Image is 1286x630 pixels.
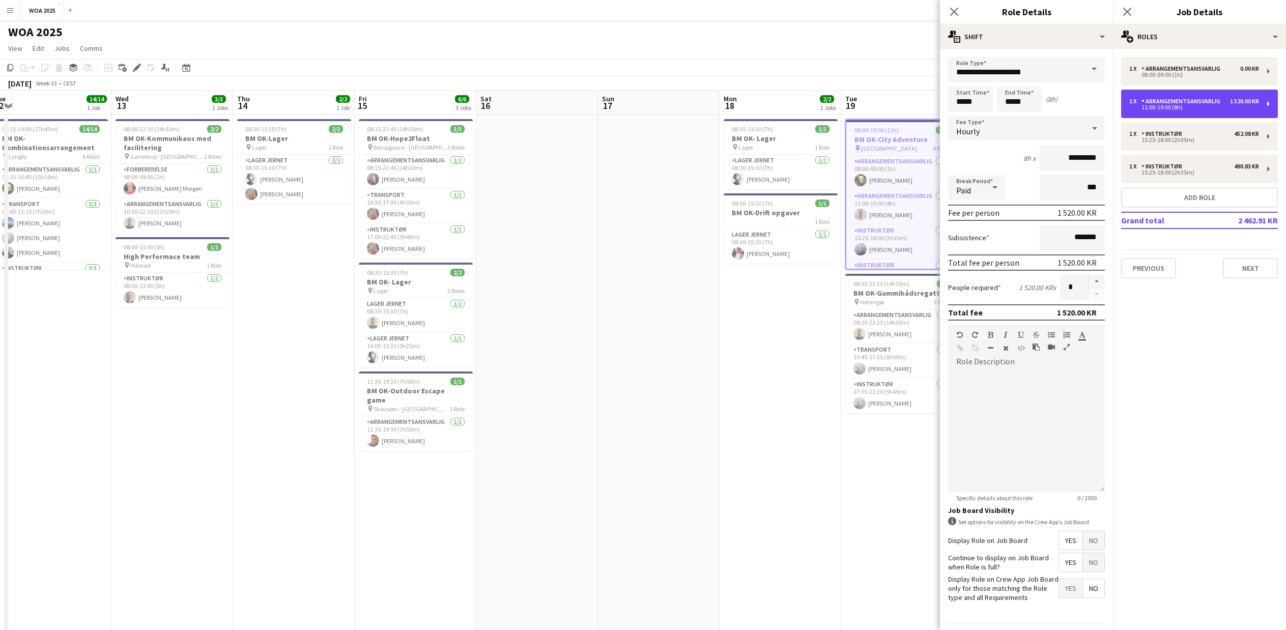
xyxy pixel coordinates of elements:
[956,331,963,339] button: Undo
[237,119,351,204] div: 08:30-15:30 (7h)2/2BM OK-Lager Lager1 RoleLager Jernet2/208:30-15:30 (7h)[PERSON_NAME][PERSON_NAME]
[359,371,473,451] div: 11:35-19:30 (7h55m)1/1BM OK-Outdoor Escape game Skovsøen - [GEOGRAPHIC_DATA]1 RoleArrangementsans...
[1141,163,1186,170] div: Instruktør
[815,144,830,151] span: 1 Role
[237,94,250,103] span: Thu
[336,104,350,111] div: 1 Job
[359,277,473,287] h3: BM OK- Lager
[33,44,44,53] span: Edit
[948,257,1019,268] div: Total fee per person
[207,125,221,133] span: 2/2
[116,198,230,233] app-card-role: Arrangementsansvarlig1/110:50-22:10 (11h20m)[PERSON_NAME]
[63,79,76,87] div: CEST
[846,260,958,294] app-card-role: Instruktør1/115:25-18:00 (2h35m)
[1240,65,1259,72] div: 0.00 KR
[1063,343,1070,351] button: Fullscreen
[1141,98,1224,105] div: Arrangementsansvarlig
[1023,154,1036,163] div: 8h x
[455,95,469,103] span: 6/6
[21,1,64,20] button: WOA 2025
[116,119,230,233] div: 08:00-22:10 (14h10m)2/2BM OK-Kommunikaos med facilitering Ganderup - [GEOGRAPHIC_DATA]2 RolesForb...
[359,155,473,189] app-card-role: Arrangementsansvarlig1/108:15-22:45 (14h30m)[PERSON_NAME]
[815,218,830,225] span: 1 Role
[328,144,343,151] span: 1 Role
[1059,579,1082,597] span: Yes
[1063,331,1070,339] button: Ordered List
[948,283,1001,292] label: People required
[116,273,230,307] app-card-role: Instruktør1/108:00-13:00 (5h)[PERSON_NAME]
[336,95,350,103] span: 2/2
[245,125,287,133] span: 08:30-15:30 (7h)
[80,44,103,53] span: Comms
[1121,187,1278,208] button: Add role
[212,104,228,111] div: 2 Jobs
[601,100,614,111] span: 17
[28,42,48,55] a: Edit
[1078,331,1085,339] button: Text Color
[1083,531,1104,550] span: No
[948,307,983,318] div: Total fee
[815,199,830,207] span: 1/1
[948,506,1105,515] h3: Job Board Visibility
[845,344,959,379] app-card-role: Transport1/110:45-17:35 (6h50m)[PERSON_NAME]
[845,379,959,413] app-card-role: Instruktør1/117:35-23:20 (5h45m)[PERSON_NAME]
[8,78,32,89] div: [DATE]
[450,378,465,385] span: 1/1
[853,280,909,288] span: 08:30-23:20 (14h50m)
[54,44,70,53] span: Jobs
[860,298,884,306] span: Helsingør
[987,331,994,339] button: Bold
[948,517,1105,527] div: Set options for visibility on the Crew App’s Job Board
[1141,130,1186,137] div: Instruktør
[204,153,221,160] span: 2 Roles
[359,224,473,259] app-card-role: Instruktør1/117:00-22:45 (5h45m)[PERSON_NAME]
[602,94,614,103] span: Sun
[359,263,473,367] app-job-card: 08:30-15:30 (7h)2/2BM OK- Lager Lager2 RolesLager Jernet1/108:30-15:30 (7h)[PERSON_NAME]Lager Jer...
[845,119,959,270] app-job-card: 08:00-19:00 (11h)4/4BM OK-City Adventure [GEOGRAPHIC_DATA]4 RolesArrangementsansvarlig1/108:00-09...
[845,274,959,413] div: 08:30-23:20 (14h50m)3/3BM OK-Gummibådsregatta Helsingør3 RolesArrangementsansvarlig1/108:30-23:20...
[861,145,917,152] span: [GEOGRAPHIC_DATA]
[116,134,230,152] h3: BM OK-Kommunikaos med facilitering
[8,44,22,53] span: View
[87,95,107,103] span: 14/14
[124,125,180,133] span: 08:00-22:10 (14h10m)
[116,237,230,307] div: 08:00-13:00 (5h)1/1High Performace team Hillerød1 RoleInstruktør1/108:00-13:00 (5h)[PERSON_NAME]
[846,225,958,260] app-card-role: Instruktør1/115:25-18:00 (2h35m)[PERSON_NAME]
[940,5,1113,18] h3: Role Details
[1048,331,1055,339] button: Unordered List
[374,144,447,151] span: Borupgaard - [GEOGRAPHIC_DATA]
[207,243,221,251] span: 1/1
[948,233,989,242] label: Subsistence
[1057,307,1097,318] div: 1 520.00 KR
[359,386,473,405] h3: BM OK-Outdoor Escape game
[359,298,473,333] app-card-role: Lager Jernet1/108:30-15:30 (7h)[PERSON_NAME]
[329,125,343,133] span: 2/2
[1033,331,1040,339] button: Strikethrough
[450,125,465,133] span: 3/3
[8,24,63,40] h1: WOA 2025
[937,280,951,288] span: 3/3
[948,208,999,218] div: Fee per person
[359,119,473,259] app-job-card: 08:15-22:45 (14h30m)3/3BM OK-Hope2Float Borupgaard - [GEOGRAPHIC_DATA]3 RolesArrangementsansvarli...
[724,208,838,217] h3: BM OK-Drift opgaver
[357,100,367,111] span: 15
[34,79,59,87] span: Week 33
[934,298,951,306] span: 3 Roles
[4,42,26,55] a: View
[1059,531,1082,550] span: Yes
[724,155,838,189] app-card-role: Lager Jernet1/108:30-15:30 (7h)[PERSON_NAME]
[374,405,450,413] span: Skovsøen - [GEOGRAPHIC_DATA]
[1223,258,1278,278] button: Next
[1230,98,1259,105] div: 1 520.00 KR
[374,287,388,295] span: Lager
[359,189,473,224] app-card-role: Transport1/110:30-17:00 (6h30m)[PERSON_NAME]
[1048,343,1055,351] button: Insert video
[948,494,1041,502] span: Specific details about this role
[2,125,58,133] span: 01:15-19:00 (17h45m)
[1069,494,1105,502] span: 0 / 2000
[87,104,106,111] div: 1 Job
[732,199,773,207] span: 08:30-15:30 (7h)
[212,95,226,103] span: 3/3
